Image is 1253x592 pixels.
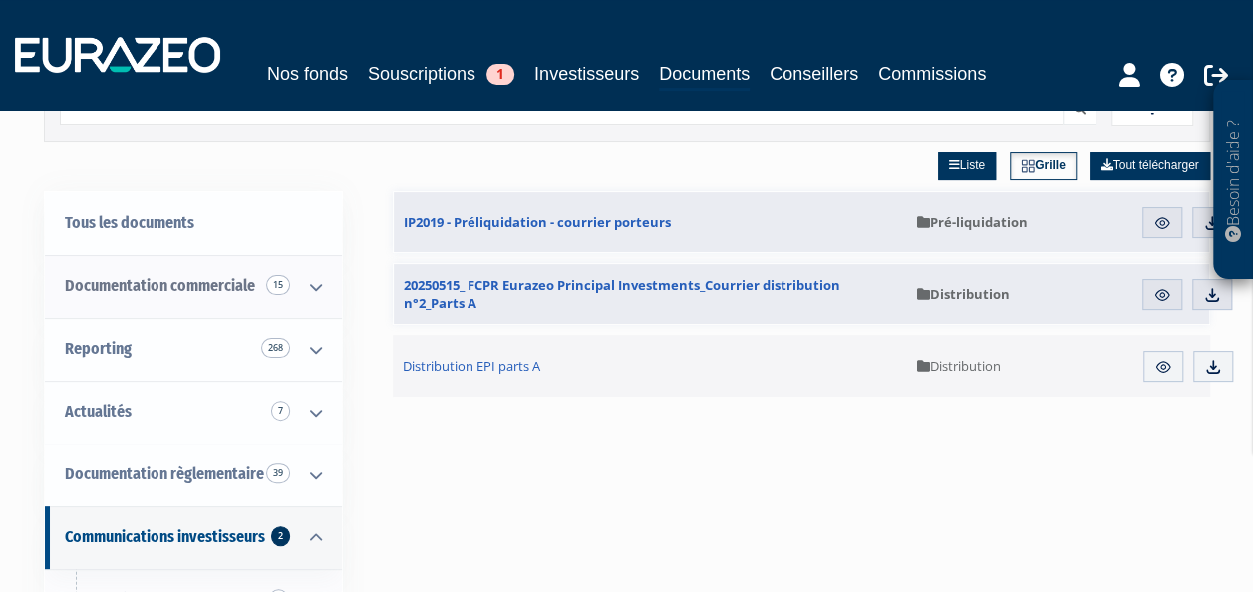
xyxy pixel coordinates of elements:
[266,275,290,295] span: 15
[534,60,639,88] a: Investisseurs
[45,444,342,506] a: Documentation règlementaire 39
[1143,101,1161,119] img: filter.svg
[394,264,907,324] a: 20250515_ FCPR Eurazeo Principal Investments_Courrier distribution n°2_Parts A
[271,526,290,546] span: 2
[261,338,290,358] span: 268
[45,506,342,569] a: Communications investisseurs 2
[917,213,1028,231] span: Pré-liquidation
[1153,286,1171,304] img: eye.svg
[45,192,342,255] a: Tous les documents
[45,255,342,318] a: Documentation commerciale 15
[404,213,671,231] span: IP2019 - Préliquidation - courrier porteurs
[65,339,132,358] span: Reporting
[1010,152,1077,180] a: Grille
[45,381,342,444] a: Actualités 7
[1090,152,1209,180] a: Tout télécharger
[368,60,514,88] a: Souscriptions1
[394,192,907,252] a: IP2019 - Préliquidation - courrier porteurs
[1222,91,1245,270] p: Besoin d'aide ?
[1021,159,1035,173] img: grid.svg
[1203,214,1221,232] img: download.svg
[1153,214,1171,232] img: eye.svg
[45,318,342,381] a: Reporting 268
[267,60,348,88] a: Nos fonds
[65,276,255,295] span: Documentation commerciale
[659,60,750,91] a: Documents
[1204,358,1222,376] img: download.svg
[65,527,265,546] span: Communications investisseurs
[15,37,220,73] img: 1732889491-logotype_eurazeo_blanc_rvb.png
[404,276,897,312] span: 20250515_ FCPR Eurazeo Principal Investments_Courrier distribution n°2_Parts A
[1154,358,1172,376] img: eye.svg
[393,335,908,397] a: Distribution EPI parts A
[271,401,290,421] span: 7
[403,357,540,375] span: Distribution EPI parts A
[65,464,264,483] span: Documentation règlementaire
[878,60,986,88] a: Commissions
[770,60,858,88] a: Conseillers
[938,152,996,180] a: Liste
[65,402,132,421] span: Actualités
[1203,286,1221,304] img: download.svg
[266,463,290,483] span: 39
[486,64,514,85] span: 1
[917,357,1001,375] span: Distribution
[917,285,1010,303] span: Distribution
